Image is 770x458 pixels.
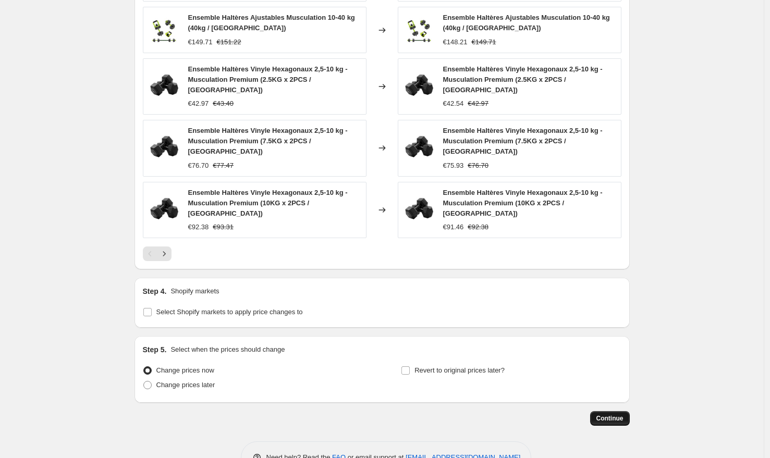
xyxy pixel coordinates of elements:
[188,98,209,109] div: €42.97
[443,37,468,47] div: €148.21
[188,65,348,94] span: Ensemble Haltères Vinyle Hexagonaux 2,5-10 kg - Musculation Premium (2.5KG x 2PCS / [GEOGRAPHIC_D...
[404,194,435,226] img: Ubedc529385a243db8f9754c372deb033w_80x.webp
[188,160,209,171] div: €76.70
[443,160,464,171] div: €75.93
[596,414,624,423] span: Continue
[188,189,348,217] span: Ensemble Haltères Vinyle Hexagonaux 2,5-10 kg - Musculation Premium (10KG x 2PCS / [GEOGRAPHIC_DA...
[404,132,435,164] img: Ubedc529385a243db8f9754c372deb033w_80x.webp
[213,98,234,109] strike: €43.40
[443,189,603,217] span: Ensemble Haltères Vinyle Hexagonaux 2,5-10 kg - Musculation Premium (10KG x 2PCS / [GEOGRAPHIC_DA...
[443,14,610,32] span: Ensemble Haltères Ajustables Musculation 10-40 kg (40kg / [GEOGRAPHIC_DATA])
[468,98,488,109] strike: €42.97
[188,14,355,32] span: Ensemble Haltères Ajustables Musculation 10-40 kg (40kg / [GEOGRAPHIC_DATA])
[468,222,488,232] strike: €92.38
[143,246,172,261] nav: Pagination
[170,344,285,355] p: Select when the prices should change
[156,366,214,374] span: Change prices now
[443,127,603,155] span: Ensemble Haltères Vinyle Hexagonaux 2,5-10 kg - Musculation Premium (7.5KG x 2PCS / [GEOGRAPHIC_D...
[157,246,172,261] button: Next
[143,344,167,355] h2: Step 5.
[188,222,209,232] div: €92.38
[149,194,180,226] img: Ubedc529385a243db8f9754c372deb033w_80x.webp
[170,286,219,296] p: Shopify markets
[468,160,488,171] strike: €76.70
[156,308,303,316] span: Select Shopify markets to apply price changes to
[443,222,464,232] div: €91.46
[217,37,241,47] strike: €151.22
[156,381,215,389] span: Change prices later
[443,65,603,94] span: Ensemble Haltères Vinyle Hexagonaux 2,5-10 kg - Musculation Premium (2.5KG x 2PCS / [GEOGRAPHIC_D...
[414,366,505,374] span: Revert to original prices later?
[149,132,180,164] img: Ubedc529385a243db8f9754c372deb033w_80x.webp
[590,411,630,426] button: Continue
[404,71,435,102] img: Ubedc529385a243db8f9754c372deb033w_80x.webp
[213,222,234,232] strike: €93.31
[213,160,234,171] strike: €77.47
[149,71,180,102] img: Ubedc529385a243db8f9754c372deb033w_80x.webp
[443,98,464,109] div: €42.54
[404,15,435,46] img: A58a12786ce614c5aba2e6282ea200dean_80x.webp
[143,286,167,296] h2: Step 4.
[472,37,496,47] strike: €149.71
[188,37,213,47] div: €149.71
[149,15,180,46] img: A58a12786ce614c5aba2e6282ea200dean_80x.webp
[188,127,348,155] span: Ensemble Haltères Vinyle Hexagonaux 2,5-10 kg - Musculation Premium (7.5KG x 2PCS / [GEOGRAPHIC_D...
